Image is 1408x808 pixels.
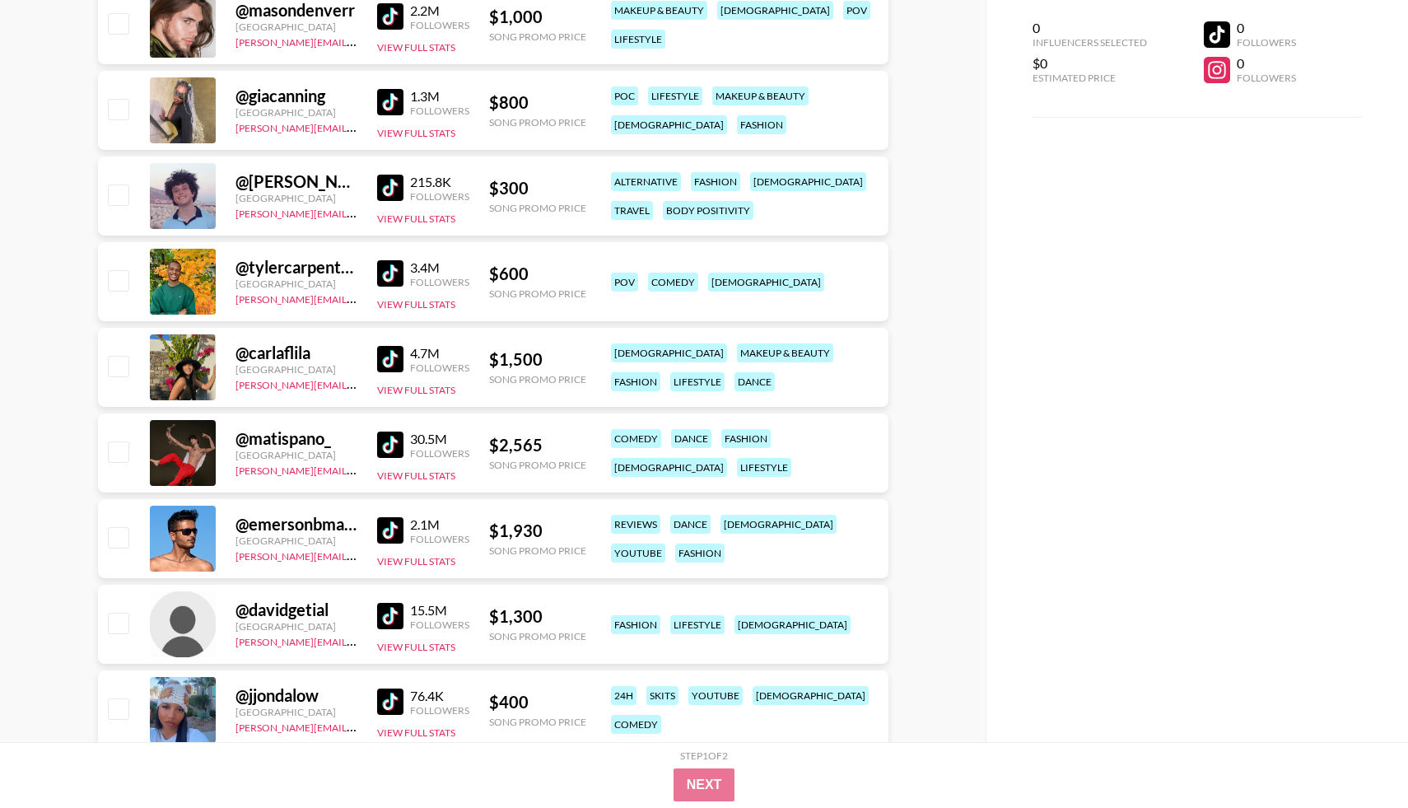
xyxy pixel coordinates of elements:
[235,171,357,192] div: @ [PERSON_NAME].[PERSON_NAME]
[377,3,403,30] img: TikTok
[235,706,357,718] div: [GEOGRAPHIC_DATA]
[410,362,469,374] div: Followers
[235,192,357,204] div: [GEOGRAPHIC_DATA]
[611,86,638,105] div: poc
[235,21,357,33] div: [GEOGRAPHIC_DATA]
[410,533,469,545] div: Followers
[235,620,357,633] div: [GEOGRAPHIC_DATA]
[235,428,357,449] div: @ matispano_
[489,30,586,43] div: Song Promo Price
[377,127,455,139] button: View Full Stats
[377,384,455,396] button: View Full Stats
[674,768,735,801] button: Next
[410,345,469,362] div: 4.7M
[489,606,586,627] div: $ 1,300
[611,544,665,563] div: youtube
[377,517,403,544] img: TikTok
[489,349,586,370] div: $ 1,500
[410,431,469,447] div: 30.5M
[708,273,824,292] div: [DEMOGRAPHIC_DATA]
[489,435,586,455] div: $ 2,565
[377,726,455,739] button: View Full Stats
[489,716,586,728] div: Song Promo Price
[611,172,681,191] div: alternative
[646,686,678,705] div: skits
[377,469,455,482] button: View Full Stats
[235,376,479,391] a: [PERSON_NAME][EMAIL_ADDRESS][DOMAIN_NAME]
[1237,20,1296,36] div: 0
[410,2,469,19] div: 2.2M
[489,7,586,27] div: $ 1,000
[712,86,809,105] div: makeup & beauty
[235,547,479,563] a: [PERSON_NAME][EMAIL_ADDRESS][DOMAIN_NAME]
[410,190,469,203] div: Followers
[734,615,851,634] div: [DEMOGRAPHIC_DATA]
[688,686,743,705] div: youtube
[611,343,727,362] div: [DEMOGRAPHIC_DATA]
[377,641,455,653] button: View Full Stats
[410,447,469,460] div: Followers
[670,515,711,534] div: dance
[235,363,357,376] div: [GEOGRAPHIC_DATA]
[377,213,455,225] button: View Full Stats
[377,89,403,115] img: TikTok
[377,175,403,201] img: TikTok
[410,602,469,619] div: 15.5M
[377,41,455,54] button: View Full Stats
[410,105,469,117] div: Followers
[410,276,469,288] div: Followers
[489,116,586,128] div: Song Promo Price
[671,429,711,448] div: dance
[680,750,728,762] div: Step 1 of 2
[611,273,638,292] div: pov
[377,260,403,287] img: TikTok
[377,603,403,629] img: TikTok
[611,30,665,49] div: lifestyle
[489,373,586,385] div: Song Promo Price
[1033,20,1147,36] div: 0
[648,273,698,292] div: comedy
[1033,55,1147,72] div: $0
[1237,72,1296,84] div: Followers
[691,172,740,191] div: fashion
[235,278,357,290] div: [GEOGRAPHIC_DATA]
[377,689,403,715] img: TikTok
[410,19,469,31] div: Followers
[721,429,771,448] div: fashion
[235,343,357,363] div: @ carlaflila
[235,204,479,220] a: [PERSON_NAME][EMAIL_ADDRESS][DOMAIN_NAME]
[235,685,357,706] div: @ jjondalow
[410,688,469,704] div: 76.4K
[611,115,727,134] div: [DEMOGRAPHIC_DATA]
[377,346,403,372] img: TikTok
[611,515,660,534] div: reviews
[720,515,837,534] div: [DEMOGRAPHIC_DATA]
[611,686,636,705] div: 24h
[489,521,586,541] div: $ 1,930
[410,174,469,190] div: 215.8K
[235,106,357,119] div: [GEOGRAPHIC_DATA]
[737,343,833,362] div: makeup & beauty
[410,704,469,717] div: Followers
[750,172,866,191] div: [DEMOGRAPHIC_DATA]
[235,461,479,477] a: [PERSON_NAME][EMAIL_ADDRESS][DOMAIN_NAME]
[611,372,660,391] div: fashion
[489,544,586,557] div: Song Promo Price
[235,535,357,547] div: [GEOGRAPHIC_DATA]
[235,633,479,648] a: [PERSON_NAME][EMAIL_ADDRESS][DOMAIN_NAME]
[843,1,870,20] div: pov
[611,458,727,477] div: [DEMOGRAPHIC_DATA]
[737,458,791,477] div: lifestyle
[410,516,469,533] div: 2.1M
[611,201,653,220] div: travel
[611,1,707,20] div: makeup & beauty
[377,432,403,458] img: TikTok
[489,287,586,300] div: Song Promo Price
[670,372,725,391] div: lifestyle
[235,290,479,306] a: [PERSON_NAME][EMAIL_ADDRESS][DOMAIN_NAME]
[235,718,557,734] a: [PERSON_NAME][EMAIL_ADDRESS][PERSON_NAME][DOMAIN_NAME]
[235,449,357,461] div: [GEOGRAPHIC_DATA]
[648,86,702,105] div: lifestyle
[675,544,725,563] div: fashion
[670,615,725,634] div: lifestyle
